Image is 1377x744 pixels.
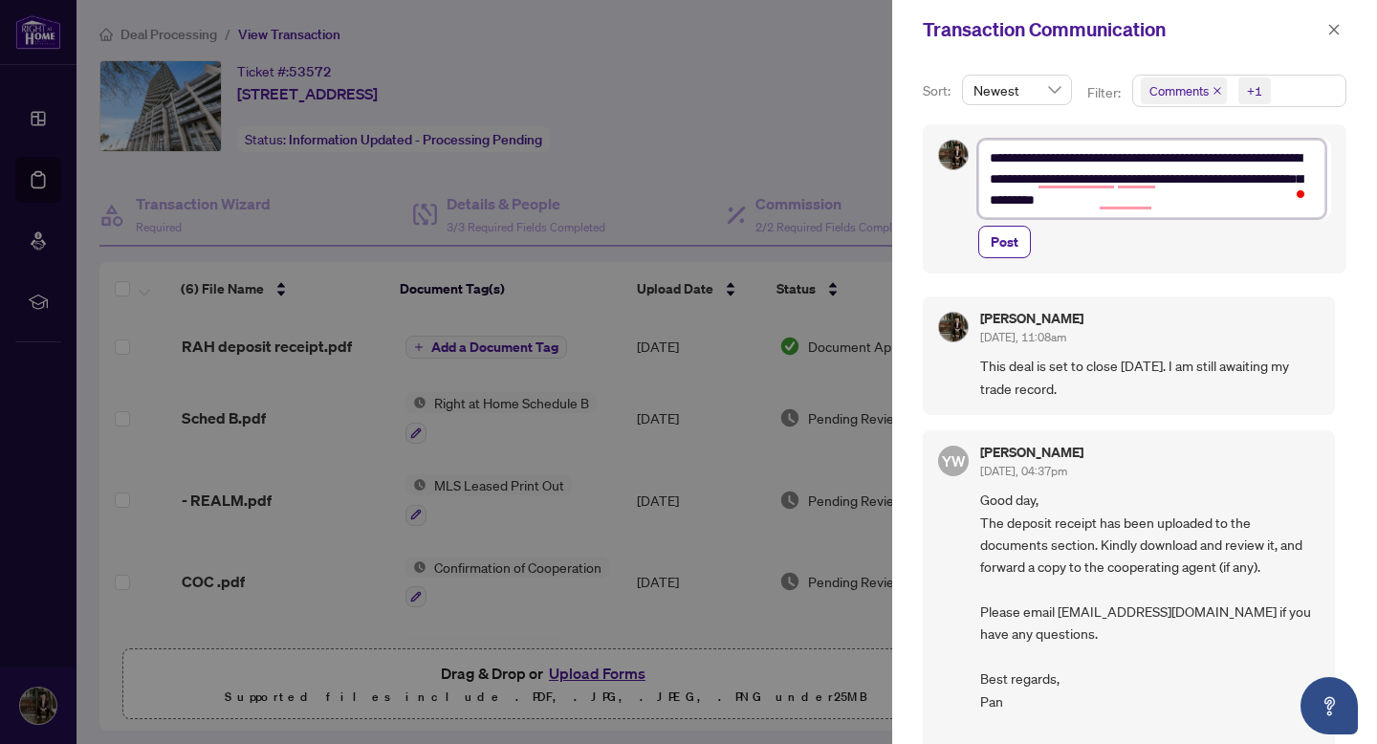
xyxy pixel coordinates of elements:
span: [DATE], 04:37pm [980,464,1067,478]
span: Comments [1149,81,1209,100]
span: Newest [973,76,1060,104]
span: close [1213,86,1222,96]
p: Filter: [1087,82,1124,103]
span: [DATE], 11:08am [980,330,1066,344]
span: This deal is set to close [DATE]. I am still awaiting my trade record. [980,355,1320,400]
button: Open asap [1300,677,1358,734]
p: Sort: [923,80,954,101]
textarea: To enrich screen reader interactions, please activate Accessibility in Grammarly extension settings [978,140,1325,218]
img: Profile Icon [939,313,968,341]
span: YW [942,449,966,472]
img: Profile Icon [939,141,968,169]
h5: [PERSON_NAME] [980,312,1083,325]
div: +1 [1247,81,1262,100]
div: Transaction Communication [923,15,1322,44]
span: Comments [1141,77,1227,104]
h5: [PERSON_NAME] [980,446,1083,459]
span: Post [991,227,1018,257]
button: Post [978,226,1031,258]
span: close [1327,23,1341,36]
